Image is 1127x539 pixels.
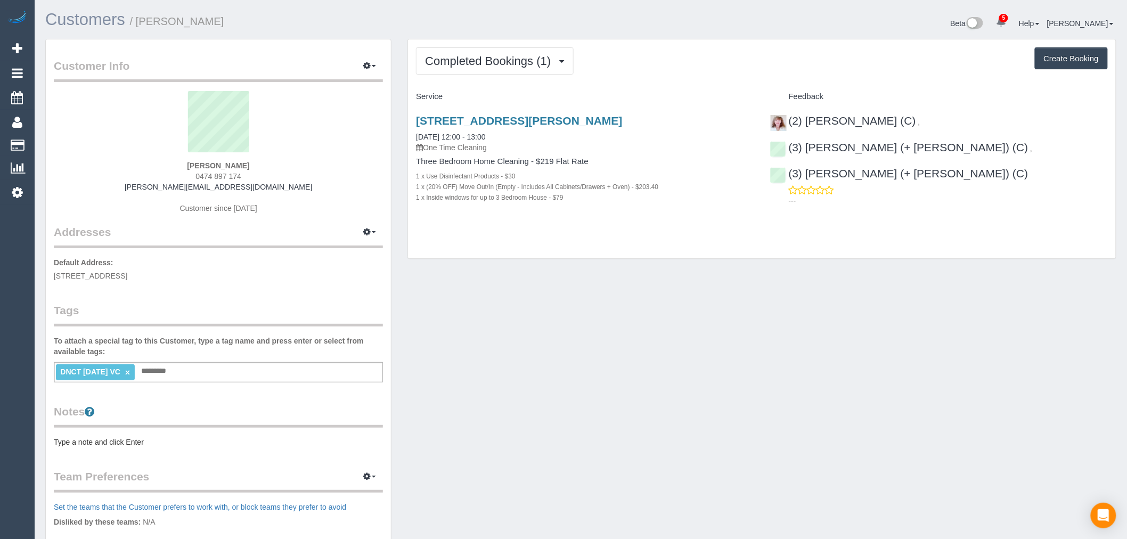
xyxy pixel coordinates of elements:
[425,54,556,68] span: Completed Bookings (1)
[143,518,155,526] span: N/A
[416,133,485,141] a: [DATE] 12:00 - 13:00
[416,115,622,127] a: [STREET_ADDRESS][PERSON_NAME]
[789,195,1108,206] p: ---
[1047,19,1114,28] a: [PERSON_NAME]
[54,404,383,428] legend: Notes
[6,11,28,26] img: Automaid Logo
[195,172,241,181] span: 0474 897 174
[416,183,658,191] small: 1 x (20% OFF) Move Out/In (Empty - Includes All Cabinets/Drawers + Oven) - $203.40
[54,503,346,511] a: Set the teams that the Customer prefers to work with, or block teams they prefer to avoid
[918,118,920,126] span: ,
[951,19,984,28] a: Beta
[54,272,127,280] span: [STREET_ADDRESS]
[1030,144,1032,153] span: ,
[770,92,1108,101] h4: Feedback
[1035,47,1108,70] button: Create Booking
[416,194,563,201] small: 1 x Inside windows for up to 3 Bedroom House - $79
[125,368,130,377] a: ×
[999,14,1008,22] span: 5
[180,204,257,213] span: Customer since [DATE]
[770,141,1028,153] a: (3) [PERSON_NAME] (+ [PERSON_NAME]) (C)
[125,183,312,191] a: [PERSON_NAME][EMAIL_ADDRESS][DOMAIN_NAME]
[130,15,224,27] small: / [PERSON_NAME]
[187,161,249,170] strong: [PERSON_NAME]
[54,517,141,527] label: Disliked by these teams:
[54,437,383,447] pre: Type a note and click Enter
[45,10,125,29] a: Customers
[54,58,383,82] legend: Customer Info
[54,336,383,357] label: To attach a special tag to this Customer, type a tag name and press enter or select from availabl...
[416,92,754,101] h4: Service
[416,173,515,180] small: 1 x Use Disinfectant Products - $30
[416,47,574,75] button: Completed Bookings (1)
[60,367,120,376] span: DNCT [DATE] VC
[771,115,787,131] img: (2) Kerry Welfare (C)
[54,257,113,268] label: Default Address:
[1091,503,1116,528] div: Open Intercom Messenger
[416,157,754,166] h4: Three Bedroom Home Cleaning - $219 Flat Rate
[966,17,983,31] img: New interface
[770,115,916,127] a: (2) [PERSON_NAME] (C)
[54,303,383,326] legend: Tags
[54,469,383,493] legend: Team Preferences
[991,11,1011,34] a: 5
[416,142,754,153] p: One Time Cleaning
[770,167,1028,179] a: (3) [PERSON_NAME] (+ [PERSON_NAME]) (C)
[1019,19,1040,28] a: Help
